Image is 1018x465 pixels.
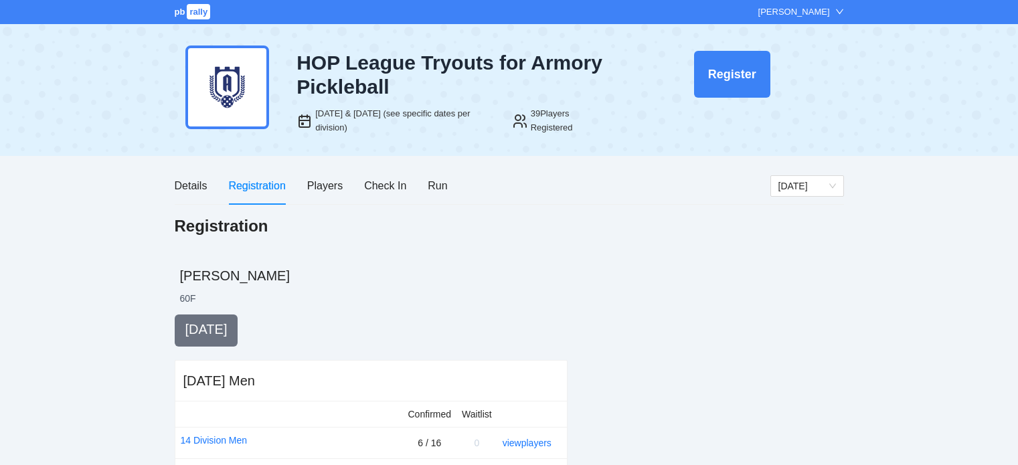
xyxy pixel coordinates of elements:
span: Thursday [778,176,836,196]
div: [DATE] & [DATE] (see specific dates per division) [315,107,496,134]
h1: Registration [175,215,268,237]
td: 6 / 16 [403,428,457,459]
img: armory-dark-blue.png [185,45,269,129]
div: HOP League Tryouts for Armory Pickleball [296,51,610,99]
div: 39 Players Registered [531,107,610,134]
a: view players [503,438,552,448]
div: Details [175,177,207,194]
div: Waitlist [462,407,492,422]
span: rally [187,4,210,19]
div: Registration [228,177,285,194]
div: [DATE] Men [183,371,255,390]
button: Register [694,51,770,98]
span: [DATE] [185,322,228,337]
span: down [835,7,844,16]
li: 60 F [180,292,196,305]
span: 0 [474,438,479,448]
div: [PERSON_NAME] [758,5,830,19]
div: Run [428,177,447,194]
a: pbrally [175,7,213,17]
span: pb [175,7,185,17]
h2: [PERSON_NAME] [180,266,844,285]
div: Confirmed [408,407,452,422]
a: 14 Division Men [181,433,248,448]
div: Players [307,177,343,194]
div: Check In [364,177,406,194]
